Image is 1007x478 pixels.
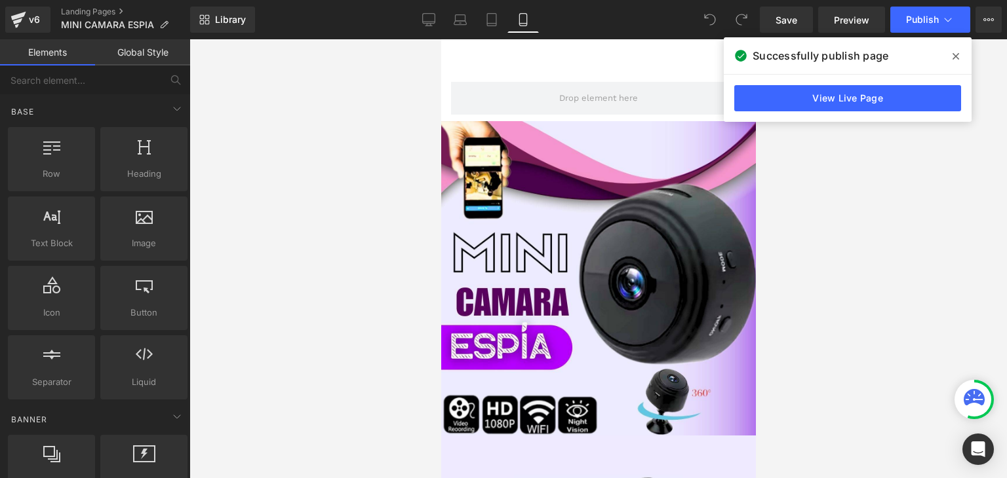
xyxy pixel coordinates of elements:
[476,7,507,33] a: Tablet
[104,306,184,320] span: Button
[10,413,49,426] span: Banner
[734,85,961,111] a: View Live Page
[12,236,91,250] span: Text Block
[104,375,184,389] span: Liquid
[12,375,91,389] span: Separator
[12,167,91,181] span: Row
[890,7,970,33] button: Publish
[104,236,184,250] span: Image
[104,167,184,181] span: Heading
[61,7,190,17] a: Landing Pages
[818,7,885,33] a: Preview
[12,306,91,320] span: Icon
[962,433,994,465] div: Open Intercom Messenger
[95,39,190,65] a: Global Style
[444,7,476,33] a: Laptop
[26,11,43,28] div: v6
[776,13,797,27] span: Save
[5,7,50,33] a: v6
[61,20,154,30] span: MINI CAMARA ESPIA
[215,14,246,26] span: Library
[976,7,1002,33] button: More
[10,105,35,118] span: Base
[834,13,869,27] span: Preview
[413,7,444,33] a: Desktop
[728,7,755,33] button: Redo
[697,7,723,33] button: Undo
[507,7,539,33] a: Mobile
[753,48,888,64] span: Successfully publish page
[906,14,939,25] span: Publish
[190,7,255,33] a: New Library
